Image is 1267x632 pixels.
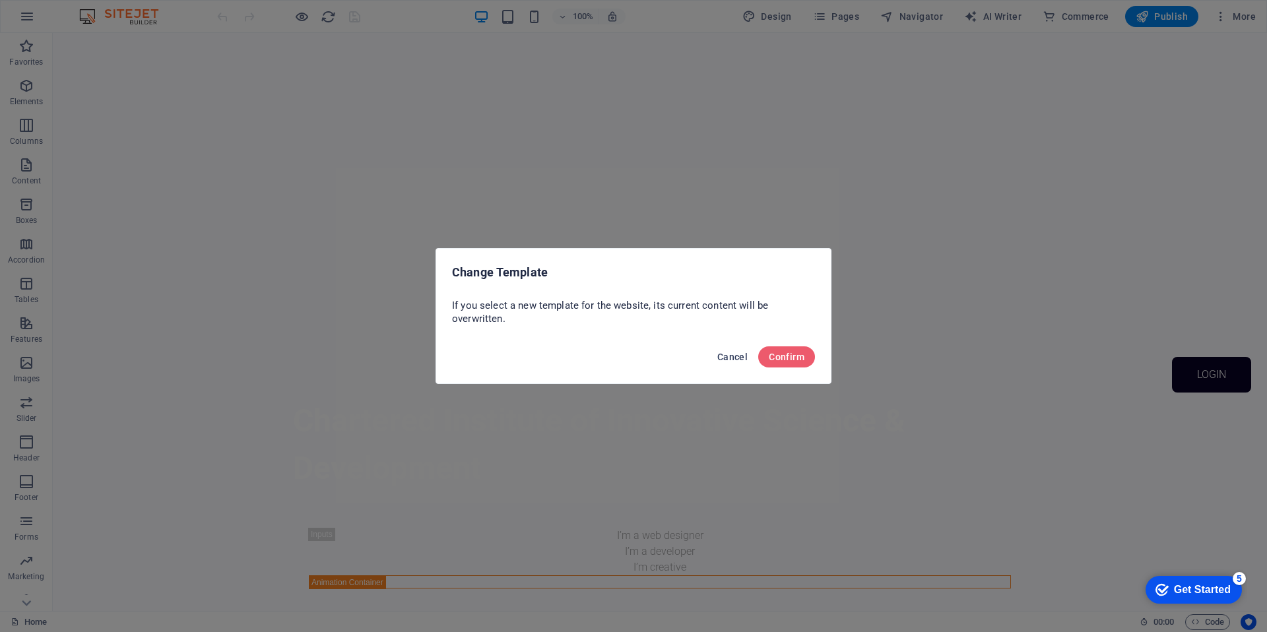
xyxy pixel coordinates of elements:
[758,346,815,367] button: Confirm
[452,265,815,280] h2: Change Template
[712,346,753,367] button: Cancel
[769,352,804,362] span: Confirm
[98,3,111,16] div: 5
[11,7,107,34] div: Get Started 5 items remaining, 0% complete
[452,299,815,325] p: If you select a new template for the website, its current content will be overwritten.
[717,352,748,362] span: Cancel
[39,15,96,26] div: Get Started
